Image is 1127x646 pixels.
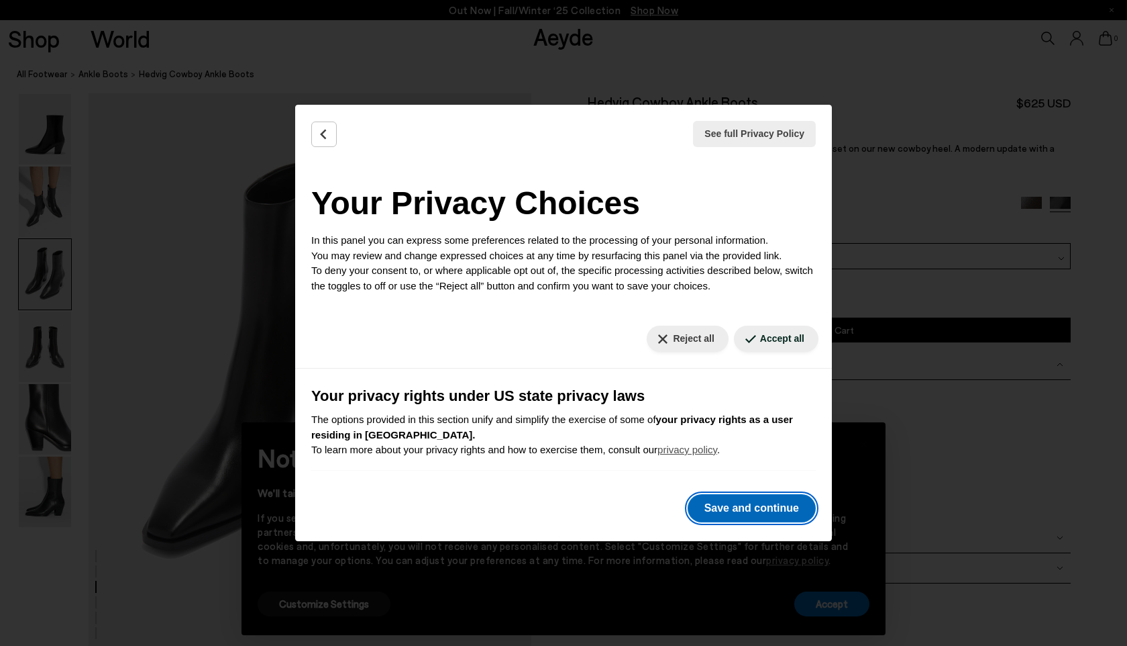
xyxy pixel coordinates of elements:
[657,444,717,455] a: privacy policy
[311,179,816,228] h2: Your Privacy Choices
[311,385,816,407] h3: Your privacy rights under US state privacy laws
[688,494,816,522] button: Save and continue
[647,326,728,352] button: Reject all
[704,127,804,141] span: See full Privacy Policy
[311,233,816,293] p: In this panel you can express some preferences related to the processing of your personal informa...
[311,412,816,458] p: The options provided in this section unify and simplify the exercise of some of To learn more abo...
[693,121,816,147] button: See full Privacy Policy
[734,326,818,352] button: Accept all
[311,122,337,147] button: Back
[311,414,793,441] b: your privacy rights as a user residing in [GEOGRAPHIC_DATA].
